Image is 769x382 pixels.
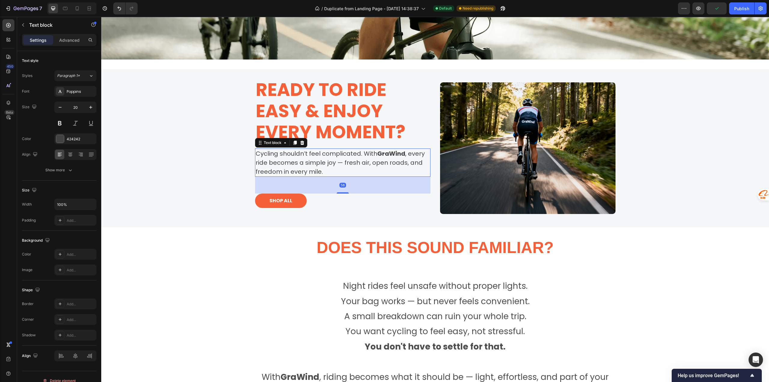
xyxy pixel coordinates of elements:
[22,151,39,159] div: Align
[22,252,31,257] div: Color
[6,64,14,69] div: 450
[324,5,419,12] span: Duplicate from Landing Page - [DATE] 14:38:37
[22,165,96,176] button: Show more
[67,301,95,307] div: Add...
[22,103,38,111] div: Size
[339,66,514,197] img: Alt Image
[2,2,45,14] button: 7
[22,186,38,194] div: Size
[154,132,329,159] p: Cycling shouldn’t feel complicated. With , every ride becomes a simple joy — fresh air, open road...
[29,21,80,29] p: Text block
[67,317,95,322] div: Add...
[67,252,95,257] div: Add...
[1,221,667,241] p: ⁠⁠⁠⁠⁠⁠⁠
[463,6,493,11] span: Need republishing
[22,352,39,360] div: Align
[54,70,96,81] button: Paragraph 1*
[22,73,32,78] div: Styles
[45,167,73,173] div: Show more
[67,333,95,338] div: Add...
[22,267,32,273] div: Image
[22,218,36,223] div: Padding
[22,136,31,142] div: Color
[168,180,191,188] p: SHOP ALL
[734,5,749,12] div: Publish
[678,373,749,378] span: Help us improve GemPages!
[22,202,32,207] div: Width
[22,89,29,94] div: Font
[154,132,329,160] div: Rich Text Editor. Editing area: main
[215,222,452,240] strong: Does this sound familiar?
[749,353,763,367] div: Open Intercom Messenger
[22,237,51,245] div: Background
[154,307,514,322] p: You want cycling to feel easy, not stressful.
[439,6,452,11] span: Default
[67,89,95,94] div: Poppins
[276,133,304,141] strong: GraWind
[678,372,756,379] button: Show survey - Help us improve GemPages!
[5,110,14,115] div: Beta
[154,62,329,127] h2: Ready to Ride Easy & Enjoy Every Moment?
[154,277,514,292] p: Your bag works — but never feels convenient.
[238,166,245,171] div: 56
[30,37,47,43] p: Settings
[263,324,404,336] strong: You don't have to settle for that.
[101,17,769,382] iframe: Design area
[55,199,96,210] input: Auto
[154,177,205,191] a: SHOP ALL
[113,2,138,14] div: Undo/Redo
[22,301,34,307] div: Border
[22,58,38,63] div: Text style
[179,354,218,366] strong: GraWind
[22,317,34,322] div: Corner
[67,267,95,273] div: Add...
[67,218,95,223] div: Add...
[22,332,36,338] div: Shadow
[67,136,95,142] div: 424242
[22,286,41,294] div: Shape
[729,2,754,14] button: Publish
[161,123,181,129] div: Text block
[321,5,323,12] span: /
[59,37,80,43] p: Advanced
[57,73,80,78] span: Paragraph 1*
[154,262,514,277] p: Night rides feel unsafe without proper lights.
[154,292,514,307] p: A small breakdown can ruin your whole trip.
[39,5,42,12] p: 7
